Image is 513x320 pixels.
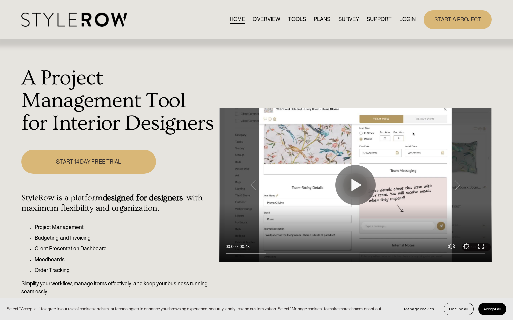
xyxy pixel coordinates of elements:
[478,303,506,315] button: Accept all
[367,15,392,24] a: folder dropdown
[21,67,215,135] h1: A Project Management Tool for Interior Designers
[103,193,183,203] strong: designed for designers
[21,150,156,174] a: START 14 DAY FREE TRIAL
[35,266,215,274] p: Order Tracking
[449,307,468,311] span: Decline all
[35,245,215,253] p: Client Presentation Dashboard
[399,303,439,315] button: Manage cookies
[7,306,382,312] p: Select “Accept all” to agree to our use of cookies and similar technologies to enhance your brows...
[424,10,492,29] a: START A PROJECT
[35,234,215,242] p: Budgeting and Invoicing
[35,223,215,231] p: Project Management
[314,15,330,24] a: PLANS
[335,165,376,205] button: Play
[226,243,237,250] div: Current time
[404,307,434,311] span: Manage cookies
[21,13,127,27] img: StyleRow
[483,307,501,311] span: Accept all
[367,15,392,24] span: SUPPORT
[338,15,359,24] a: SURVEY
[226,252,485,256] input: Seek
[21,280,215,296] p: Simplify your workflow, manage items effectively, and keep your business running seamlessly.
[444,303,474,315] button: Decline all
[237,243,251,250] div: Duration
[230,15,245,24] a: HOME
[35,256,215,264] p: Moodboards
[21,193,215,213] h4: StyleRow is a platform , with maximum flexibility and organization.
[288,15,306,24] a: TOOLS
[253,15,280,24] a: OVERVIEW
[399,15,416,24] a: LOGIN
